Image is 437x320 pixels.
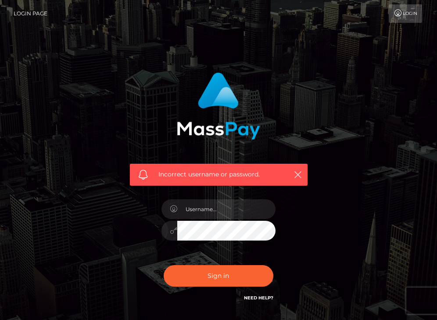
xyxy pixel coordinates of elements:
a: Need Help? [244,295,273,301]
span: Incorrect username or password. [158,170,283,179]
img: MassPay Login [177,72,260,140]
button: Sign in [164,265,273,287]
input: Username... [177,199,276,219]
a: Login Page [14,4,47,23]
a: Login [389,4,422,23]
